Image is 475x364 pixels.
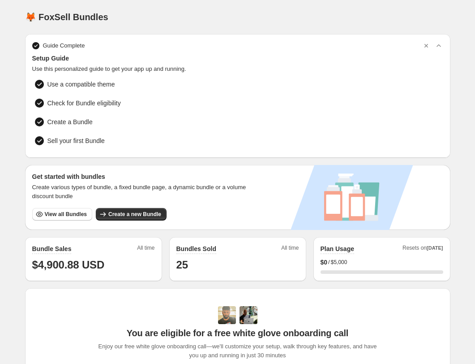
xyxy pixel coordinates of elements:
button: Create a new Bundle [96,208,167,221]
span: $ 0 [321,258,328,267]
span: Use this personalized guide to get your app up and running. [32,65,443,74]
h2: Plan Usage [321,244,354,253]
h1: $4,900.88 USD [32,258,155,272]
span: Create various types of bundle, a fixed bundle page, a dynamic bundle or a volume discount bundle [32,183,255,201]
span: Check for Bundle eligibility [47,99,121,108]
span: Create a Bundle [47,117,93,126]
h1: 🦊 FoxSell Bundles [25,12,108,22]
span: Create a new Bundle [108,211,161,218]
h2: Bundles Sold [176,244,216,253]
div: / [321,258,443,267]
span: All time [137,244,154,254]
span: You are eligible for a free white glove onboarding call [127,328,348,338]
span: Enjoy our free white glove onboarding call—we'll customize your setup, walk through key features,... [94,342,381,360]
span: Sell your first Bundle [47,136,105,145]
h2: Bundle Sales [32,244,72,253]
span: [DATE] [427,245,443,251]
span: Resets on [402,244,443,254]
span: Use a compatible theme [47,80,115,89]
span: View all Bundles [45,211,87,218]
img: Prakhar [240,306,257,324]
h1: 25 [176,258,299,272]
span: All time [281,244,299,254]
span: Setup Guide [32,54,443,63]
span: Guide Complete [43,41,85,50]
button: View all Bundles [32,208,92,221]
img: Adi [218,306,236,324]
span: $5,000 [331,259,347,266]
h3: Get started with bundles [32,172,255,181]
